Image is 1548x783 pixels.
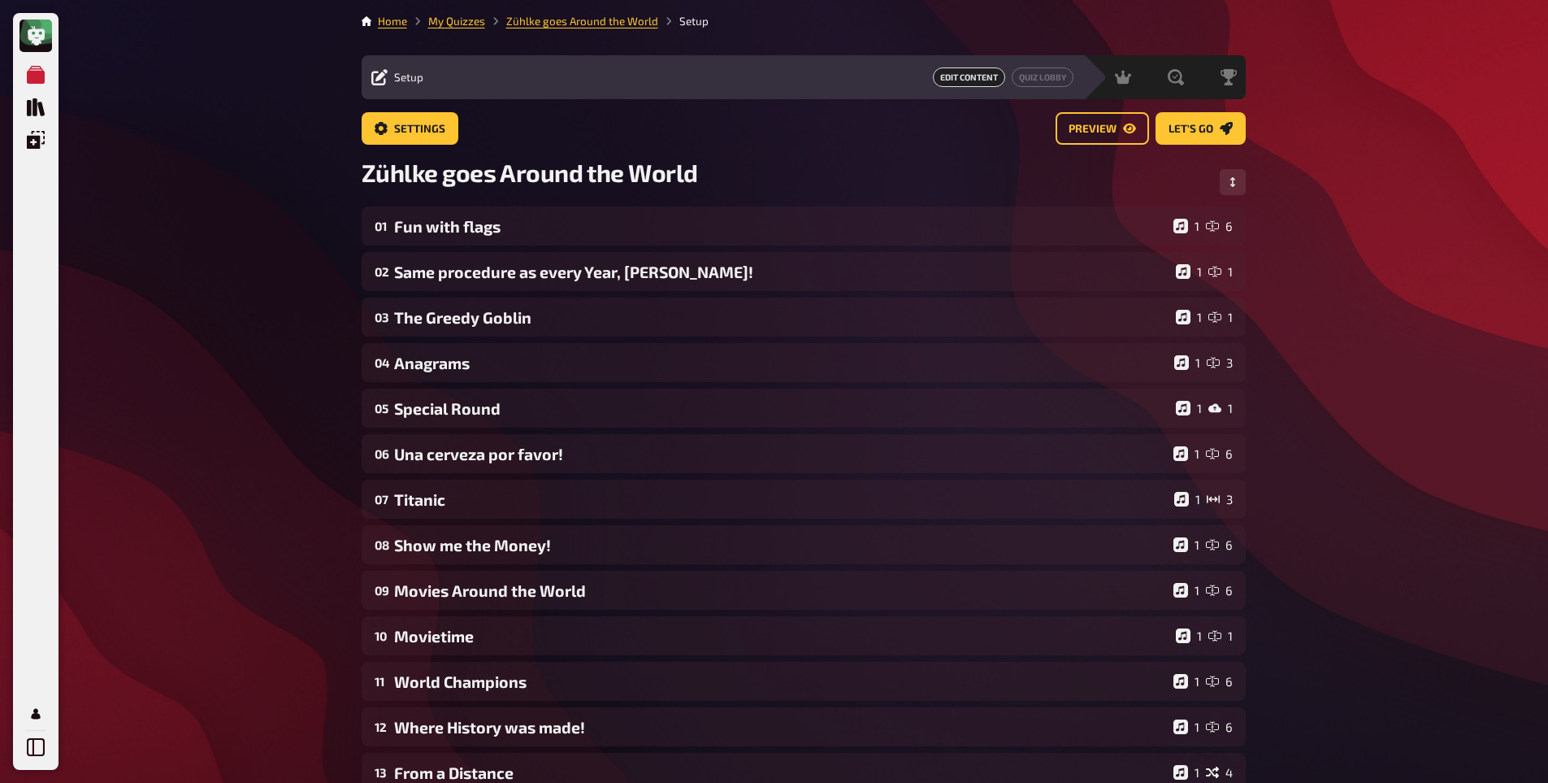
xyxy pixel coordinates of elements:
a: Mein Konto [20,698,52,730]
span: Setup [394,71,423,84]
div: 1 [1173,537,1199,552]
div: Same procedure as every Year, [PERSON_NAME]! [394,263,1169,281]
div: 11 [375,674,388,689]
span: Preview [1069,124,1117,135]
div: 02 [375,264,388,279]
div: 13 [375,765,388,780]
div: Show me the Money! [394,536,1167,555]
div: 1 [1173,720,1199,734]
div: 01 [375,219,388,233]
div: 1 [1173,446,1199,461]
a: Let's go [1156,112,1246,145]
li: Home [378,13,407,29]
div: 1 [1176,310,1202,324]
div: 1 [1173,219,1199,233]
div: 4 [1206,765,1233,780]
div: 6 [1206,537,1233,552]
div: Special Round [394,399,1169,418]
a: My Quizzes [428,15,485,28]
div: Fun with flags [394,217,1167,236]
div: 04 [375,355,388,370]
div: 1 [1176,629,1202,643]
div: 08 [375,537,388,552]
a: Einblendungen [20,124,52,156]
li: Setup [658,13,709,29]
div: 6 [1206,446,1233,461]
div: 6 [1206,583,1233,598]
div: 12 [375,720,388,734]
div: 10 [375,629,388,643]
button: Change Order [1220,169,1246,195]
div: From a Distance [394,763,1167,782]
li: My Quizzes [407,13,485,29]
li: Zühlke goes Around the World [485,13,658,29]
div: 1 [1176,264,1202,279]
div: 6 [1206,720,1233,734]
div: 3 [1207,355,1233,370]
div: 07 [375,492,388,507]
div: 6 [1206,219,1233,233]
div: 09 [375,583,388,598]
div: 1 [1173,674,1199,689]
div: 3 [1207,492,1233,507]
a: Home [378,15,407,28]
div: 1 [1174,492,1200,507]
div: 1 [1208,629,1233,643]
span: Zühlke goes Around the World [362,158,698,187]
div: 1 [1208,401,1233,415]
div: The Greedy Goblin [394,308,1169,327]
div: Movies Around the World [394,581,1167,600]
div: Where History was made! [394,718,1167,737]
a: Preview [1056,112,1149,145]
div: 1 [1208,310,1233,324]
div: 1 [1173,765,1199,780]
div: 05 [375,401,388,415]
span: Settings [394,124,445,135]
div: Anagrams [394,354,1168,372]
div: 6 [1206,674,1233,689]
div: World Champions [394,672,1167,691]
span: Let's go [1169,124,1213,135]
div: Titanic [394,490,1168,509]
a: Quiz Lobby [1012,67,1073,87]
div: 1 [1208,264,1233,279]
div: 1 [1176,401,1202,415]
div: 1 [1174,355,1200,370]
div: 03 [375,310,388,324]
div: Movietime [394,627,1169,646]
a: Settings [362,112,458,145]
div: 06 [375,446,388,461]
a: Quiz Sammlung [20,91,52,124]
a: Zühlke goes Around the World [506,15,658,28]
div: Una cerveza por favor! [394,445,1167,463]
span: Edit Content [933,67,1005,87]
a: Meine Quizze [20,59,52,91]
div: 1 [1173,583,1199,598]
